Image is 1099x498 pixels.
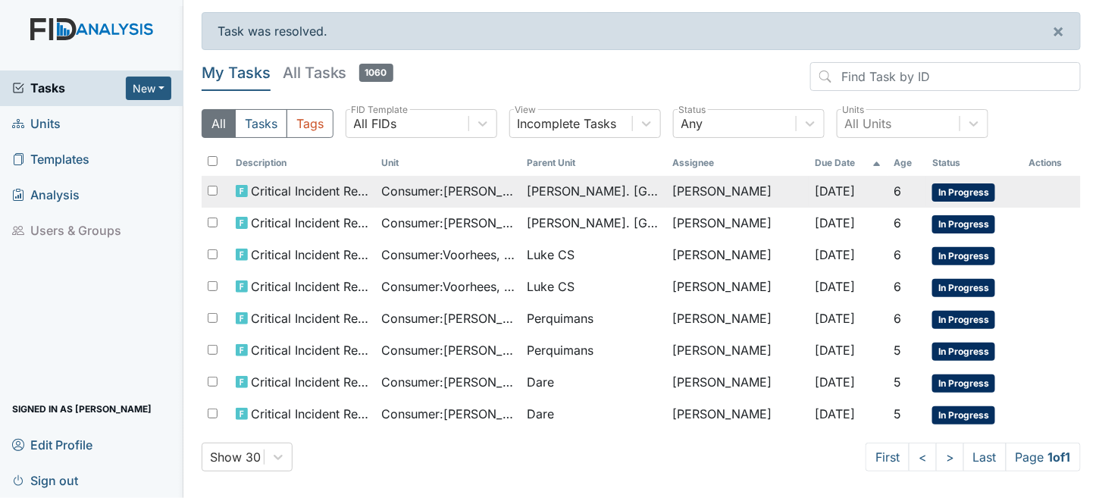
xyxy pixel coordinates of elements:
[815,406,855,421] span: [DATE]
[894,406,901,421] span: 5
[1038,13,1080,49] button: ×
[963,443,1007,471] a: Last
[518,114,617,133] div: Incomplete Tasks
[932,311,995,329] span: In Progress
[1053,20,1065,42] span: ×
[381,214,515,232] span: Consumer : [PERSON_NAME]
[866,443,1081,471] nav: task-pagination
[235,109,287,138] button: Tasks
[251,373,369,391] span: Critical Incident Report
[815,311,855,326] span: [DATE]
[809,150,888,176] th: Toggle SortBy
[666,335,809,367] td: [PERSON_NAME]
[926,150,1022,176] th: Toggle SortBy
[666,176,809,208] td: [PERSON_NAME]
[12,79,126,97] a: Tasks
[810,62,1081,91] input: Find Task by ID
[251,405,369,423] span: Critical Incident Report
[251,182,369,200] span: Critical Incident Report
[666,150,809,176] th: Assignee
[815,279,855,294] span: [DATE]
[932,279,995,297] span: In Progress
[666,271,809,303] td: [PERSON_NAME]
[666,399,809,431] td: [PERSON_NAME]
[381,246,515,264] span: Consumer : Voorhees, Beckworth
[815,374,855,390] span: [DATE]
[12,148,89,171] span: Templates
[527,405,554,423] span: Dare
[527,277,575,296] span: Luke CS
[527,246,575,264] span: Luke CS
[381,405,515,423] span: Consumer : [PERSON_NAME]
[845,114,892,133] div: All Units
[681,114,703,133] div: Any
[12,433,92,456] span: Edit Profile
[815,343,855,358] span: [DATE]
[894,215,901,230] span: 6
[894,311,901,326] span: 6
[815,215,855,230] span: [DATE]
[381,341,515,359] span: Consumer : [PERSON_NAME], [US_STATE]
[381,182,515,200] span: Consumer : [PERSON_NAME]
[894,343,901,358] span: 5
[283,62,393,83] h5: All Tasks
[527,341,593,359] span: Perquimans
[521,150,666,176] th: Toggle SortBy
[381,373,515,391] span: Consumer : [PERSON_NAME]
[251,277,369,296] span: Critical Incident Report
[251,246,369,264] span: Critical Incident Report
[932,406,995,424] span: In Progress
[202,12,1081,50] div: Task was resolved.
[527,214,660,232] span: [PERSON_NAME]. [GEOGRAPHIC_DATA]
[202,109,236,138] button: All
[126,77,171,100] button: New
[375,150,521,176] th: Toggle SortBy
[230,150,375,176] th: Toggle SortBy
[381,277,515,296] span: Consumer : Voorhees, Beckworth
[1048,449,1071,465] strong: 1 of 1
[909,443,937,471] a: <
[666,367,809,399] td: [PERSON_NAME]
[381,309,515,327] span: Consumer : [PERSON_NAME]
[251,214,369,232] span: Critical Incident Report
[251,341,369,359] span: Critical Incident Report
[815,247,855,262] span: [DATE]
[932,183,995,202] span: In Progress
[666,208,809,240] td: [PERSON_NAME]
[12,112,61,136] span: Units
[354,114,397,133] div: All FIDs
[202,62,271,83] h5: My Tasks
[666,240,809,271] td: [PERSON_NAME]
[932,374,995,393] span: In Progress
[894,247,901,262] span: 6
[666,303,809,335] td: [PERSON_NAME]
[894,374,901,390] span: 5
[815,183,855,199] span: [DATE]
[894,279,901,294] span: 6
[932,215,995,233] span: In Progress
[932,343,995,361] span: In Progress
[12,397,152,421] span: Signed in as [PERSON_NAME]
[894,183,901,199] span: 6
[286,109,333,138] button: Tags
[208,156,218,166] input: Toggle All Rows Selected
[12,468,78,492] span: Sign out
[1006,443,1081,471] span: Page
[202,109,333,138] div: Type filter
[888,150,926,176] th: Toggle SortBy
[936,443,964,471] a: >
[527,373,554,391] span: Dare
[12,183,80,207] span: Analysis
[932,247,995,265] span: In Progress
[1022,150,1081,176] th: Actions
[251,309,369,327] span: Critical Incident Report
[359,64,393,82] span: 1060
[866,443,910,471] a: First
[210,448,261,466] div: Show 30
[527,182,660,200] span: [PERSON_NAME]. [GEOGRAPHIC_DATA]
[527,309,593,327] span: Perquimans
